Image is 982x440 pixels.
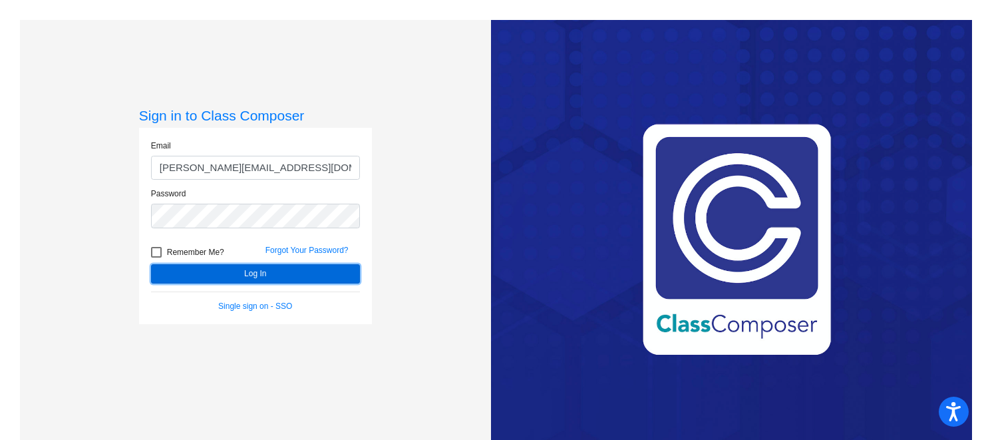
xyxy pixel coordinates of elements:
button: Log In [151,264,360,284]
h3: Sign in to Class Composer [139,107,372,124]
label: Email [151,140,171,152]
label: Password [151,188,186,200]
span: Remember Me? [167,244,224,260]
a: Forgot Your Password? [265,246,349,255]
a: Single sign on - SSO [218,302,292,311]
